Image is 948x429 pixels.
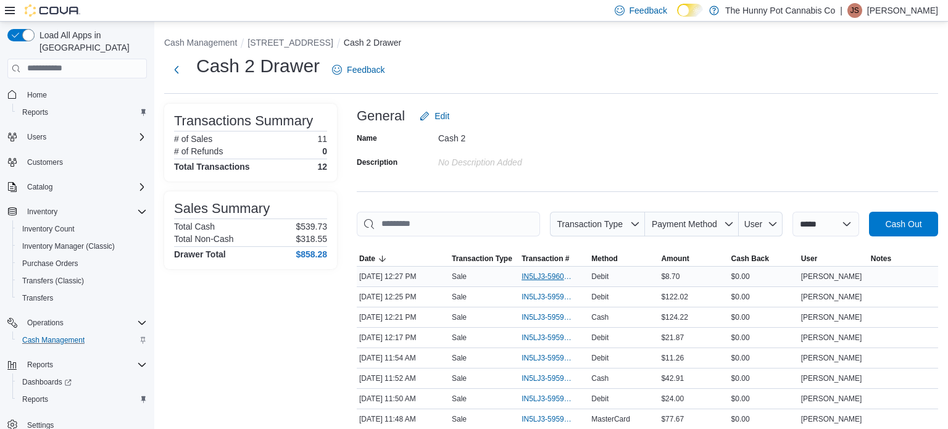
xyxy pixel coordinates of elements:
[661,353,684,363] span: $11.26
[645,212,739,236] button: Payment Method
[357,351,449,365] div: [DATE] 11:54 AM
[452,353,467,363] p: Sale
[449,251,519,266] button: Transaction Type
[25,4,80,17] img: Cova
[17,256,147,271] span: Purchase Orders
[22,107,48,117] span: Reports
[196,54,320,78] h1: Cash 2 Drawer
[452,272,467,281] p: Sale
[22,130,51,144] button: Users
[522,312,574,322] span: IN5LJ3-5959947
[522,414,574,424] span: IN5LJ3-5959713
[801,272,862,281] span: [PERSON_NAME]
[729,310,799,325] div: $0.00
[452,394,467,404] p: Sale
[871,254,891,264] span: Notes
[801,373,862,383] span: [PERSON_NAME]
[22,241,115,251] span: Inventory Manager (Classic)
[27,318,64,328] span: Operations
[591,353,609,363] span: Debit
[661,333,684,343] span: $21.87
[27,132,46,142] span: Users
[296,249,327,259] h4: $858.28
[174,162,250,172] h4: Total Transactions
[357,371,449,386] div: [DATE] 11:52 AM
[522,394,574,404] span: IN5LJ3-5959735
[22,180,57,194] button: Catalog
[522,353,574,363] span: IN5LJ3-5959766
[729,251,799,266] button: Cash Back
[438,152,604,167] div: No Description added
[357,412,449,427] div: [DATE] 11:48 AM
[522,310,586,325] button: IN5LJ3-5959947
[347,64,385,76] span: Feedback
[317,162,327,172] h4: 12
[22,180,147,194] span: Catalog
[868,251,938,266] button: Notes
[591,272,609,281] span: Debit
[357,269,449,284] div: [DATE] 12:27 PM
[522,412,586,427] button: IN5LJ3-5959713
[801,312,862,322] span: [PERSON_NAME]
[725,3,835,18] p: The Hunny Pot Cannabis Co
[729,391,799,406] div: $0.00
[661,373,684,383] span: $42.91
[174,134,212,144] h6: # of Sales
[557,219,623,229] span: Transaction Type
[296,234,327,244] p: $318.55
[744,219,763,229] span: User
[661,414,684,424] span: $77.67
[434,110,449,122] span: Edit
[12,289,152,307] button: Transfers
[22,204,62,219] button: Inventory
[359,254,375,264] span: Date
[2,128,152,146] button: Users
[659,251,728,266] button: Amount
[867,3,938,18] p: [PERSON_NAME]
[317,134,327,144] p: 11
[729,351,799,365] div: $0.00
[17,273,147,288] span: Transfers (Classic)
[12,272,152,289] button: Transfers (Classic)
[591,373,609,383] span: Cash
[174,114,313,128] h3: Transactions Summary
[591,312,609,322] span: Cash
[661,312,688,322] span: $124.22
[801,254,818,264] span: User
[27,157,63,167] span: Customers
[522,330,586,345] button: IN5LJ3-5959920
[661,254,689,264] span: Amount
[729,412,799,427] div: $0.00
[17,273,89,288] a: Transfers (Classic)
[591,394,609,404] span: Debit
[522,391,586,406] button: IN5LJ3-5959735
[22,88,52,102] a: Home
[452,333,467,343] p: Sale
[174,249,226,259] h4: Drawer Total
[799,251,868,266] button: User
[322,146,327,156] p: 0
[739,212,783,236] button: User
[174,234,234,244] h6: Total Non-Cash
[12,391,152,408] button: Reports
[522,269,586,284] button: IN5LJ3-5960005
[2,178,152,196] button: Catalog
[327,57,389,82] a: Feedback
[27,182,52,192] span: Catalog
[452,254,512,264] span: Transaction Type
[591,333,609,343] span: Debit
[17,239,120,254] a: Inventory Manager (Classic)
[22,315,69,330] button: Operations
[22,224,75,234] span: Inventory Count
[415,104,454,128] button: Edit
[12,220,152,238] button: Inventory Count
[591,254,618,264] span: Method
[22,259,78,269] span: Purchase Orders
[522,289,586,304] button: IN5LJ3-5959983
[801,414,862,424] span: [PERSON_NAME]
[801,394,862,404] span: [PERSON_NAME]
[452,292,467,302] p: Sale
[17,291,58,306] a: Transfers
[2,314,152,331] button: Operations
